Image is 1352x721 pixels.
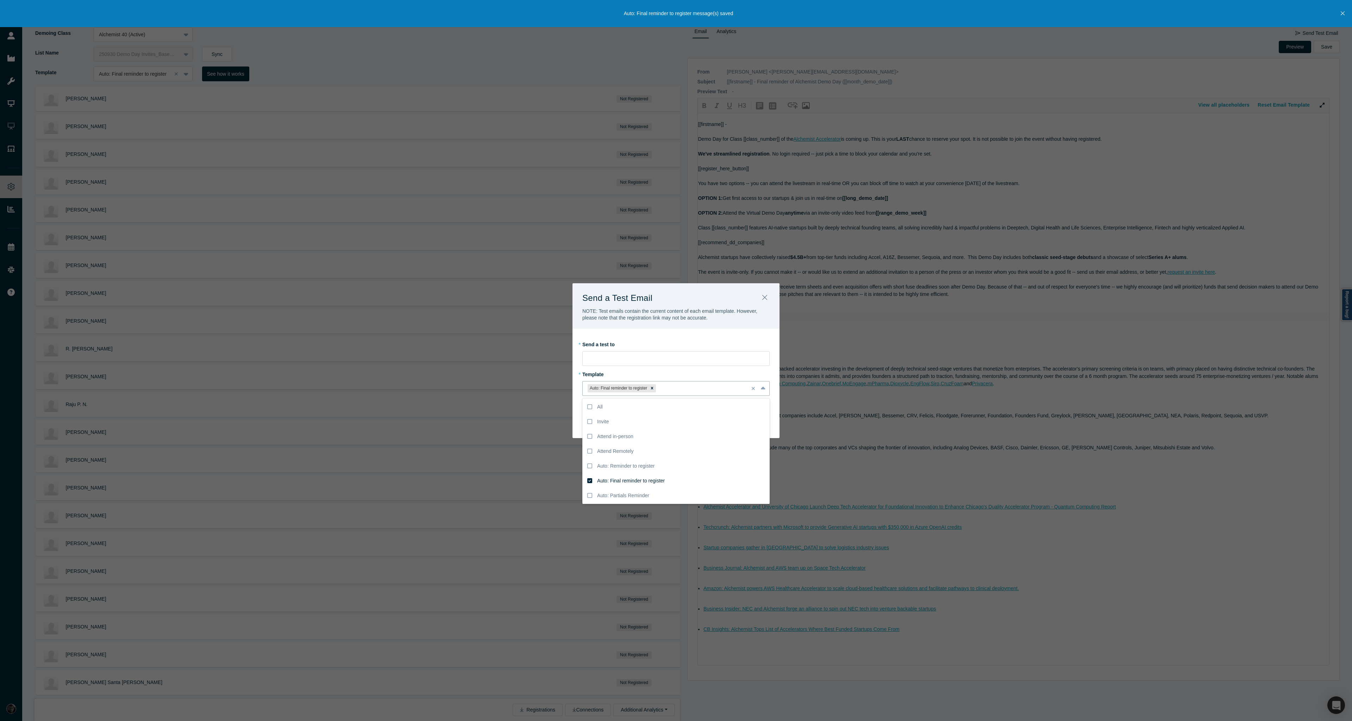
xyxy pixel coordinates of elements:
div: All [597,403,603,411]
h1: Send a Test Email [582,291,770,321]
div: Remove Auto: Final reminder to register [648,384,656,393]
label: Send a test to [582,341,615,348]
div: Attend Remotely [597,448,634,455]
div: Auto: Final reminder to register [588,384,648,393]
div: Invite [597,418,609,425]
div: Auto: Reminder to register [597,462,655,470]
div: Auto: Final reminder to register [597,477,665,485]
div: Attend in-person [597,433,633,440]
div: Auto: Partials Reminder [597,492,649,499]
label: Template [582,371,603,378]
button: Close [757,291,772,306]
p: NOTE: Test emails contain the current content of each email template. However, please note that t... [582,308,757,321]
p: Auto: Final reminder to register message(s) saved [624,10,733,17]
